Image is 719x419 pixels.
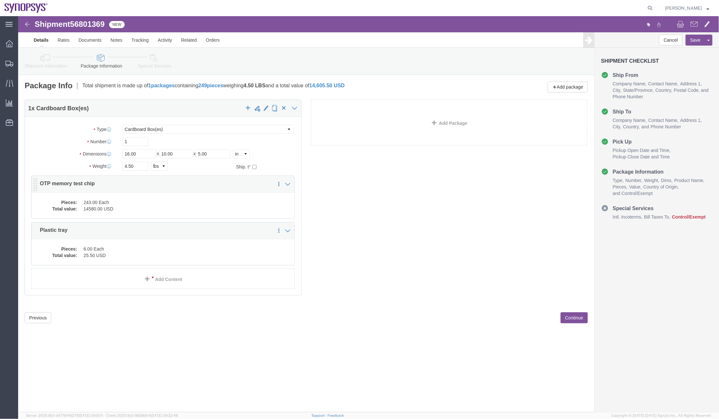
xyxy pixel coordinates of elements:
[611,413,711,418] span: Copyright © [DATE]-[DATE] Agistix Inc., All Rights Reserved
[151,414,178,417] span: [DATE] 09:32:48
[18,16,719,412] iframe: FS Legacy Container
[106,414,178,417] span: Client: 2025.18.0-9839db4
[5,3,48,13] img: logo
[665,4,710,12] button: [PERSON_NAME]
[665,5,702,12] span: Caleb Jackson
[26,414,103,417] span: Server: 2025.18.0-dd719145275
[312,414,328,417] a: Support
[79,414,103,417] span: [DATE] 09:51:11
[327,414,344,417] a: Feedback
